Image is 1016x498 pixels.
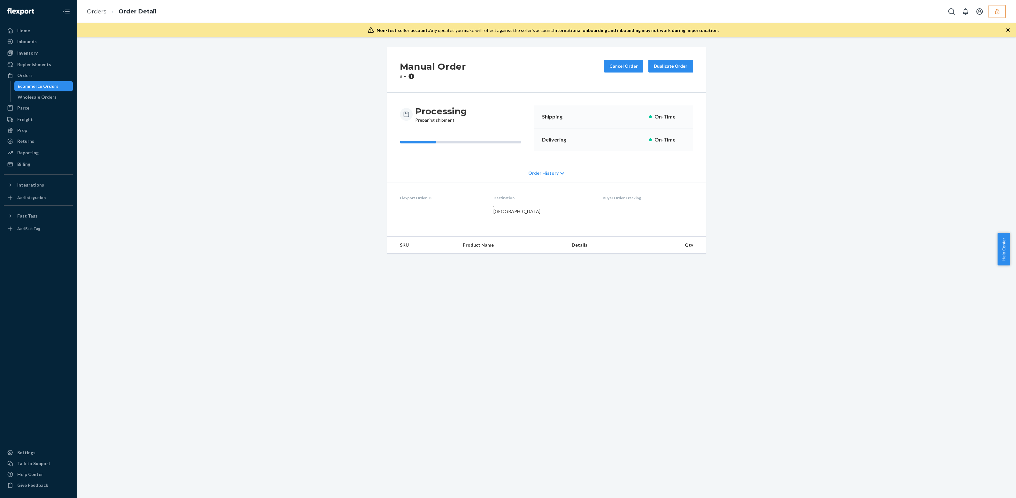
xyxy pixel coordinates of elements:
[18,94,57,100] div: Wholesale Orders
[17,61,51,68] div: Replenishments
[4,180,73,190] button: Integrations
[603,195,693,201] dt: Buyer Order Tracking
[4,458,73,469] button: Talk to Support
[4,211,73,221] button: Fast Tags
[17,27,30,34] div: Home
[945,5,958,18] button: Open Search Box
[17,138,34,144] div: Returns
[4,125,73,135] a: Prep
[542,136,578,143] p: Delivering
[415,105,467,123] div: Preparing shipment
[542,113,578,120] p: Shipping
[400,73,466,80] p: #
[4,193,73,203] a: Add Integration
[17,449,35,456] div: Settings
[17,116,33,123] div: Freight
[17,38,37,45] div: Inbounds
[415,105,467,117] h3: Processing
[4,26,73,36] a: Home
[387,237,458,254] th: SKU
[400,60,466,73] h2: Manual Order
[82,2,162,21] ol: breadcrumbs
[4,480,73,490] button: Give Feedback
[4,114,73,125] a: Freight
[553,27,719,33] span: International onboarding and inbounding may not work during impersonation.
[118,8,157,15] a: Order Detail
[493,202,540,214] span: , [GEOGRAPHIC_DATA]
[4,36,73,47] a: Inbounds
[4,48,73,58] a: Inventory
[17,105,31,111] div: Parcel
[4,159,73,169] a: Billing
[87,8,106,15] a: Orders
[404,73,406,79] span: •
[17,482,48,488] div: Give Feedback
[17,50,38,56] div: Inventory
[648,60,693,73] button: Duplicate Order
[4,224,73,234] a: Add Fast Tag
[17,226,40,231] div: Add Fast Tag
[17,72,33,79] div: Orders
[17,161,30,167] div: Billing
[4,103,73,113] a: Parcel
[493,195,592,201] dt: Destination
[17,195,46,200] div: Add Integration
[637,237,706,254] th: Qty
[973,5,986,18] button: Open account menu
[377,27,429,33] span: Non-test seller account:
[14,92,73,102] a: Wholesale Orders
[17,213,38,219] div: Fast Tags
[654,136,685,143] p: On-Time
[604,60,643,73] button: Cancel Order
[4,70,73,80] a: Orders
[18,83,58,89] div: Ecommerce Orders
[528,170,559,176] span: Order History
[4,148,73,158] a: Reporting
[997,233,1010,265] button: Help Center
[400,195,484,201] dt: Flexport Order ID
[654,63,688,69] div: Duplicate Order
[377,27,719,34] div: Any updates you make will reflect against the seller's account.
[4,59,73,70] a: Replenishments
[567,237,637,254] th: Details
[4,136,73,146] a: Returns
[959,5,972,18] button: Open notifications
[654,113,685,120] p: On-Time
[4,469,73,479] a: Help Center
[14,81,73,91] a: Ecommerce Orders
[17,127,27,134] div: Prep
[17,460,50,467] div: Talk to Support
[4,448,73,458] a: Settings
[17,471,43,478] div: Help Center
[7,8,34,15] img: Flexport logo
[458,237,566,254] th: Product Name
[60,5,73,18] button: Close Navigation
[17,149,39,156] div: Reporting
[17,182,44,188] div: Integrations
